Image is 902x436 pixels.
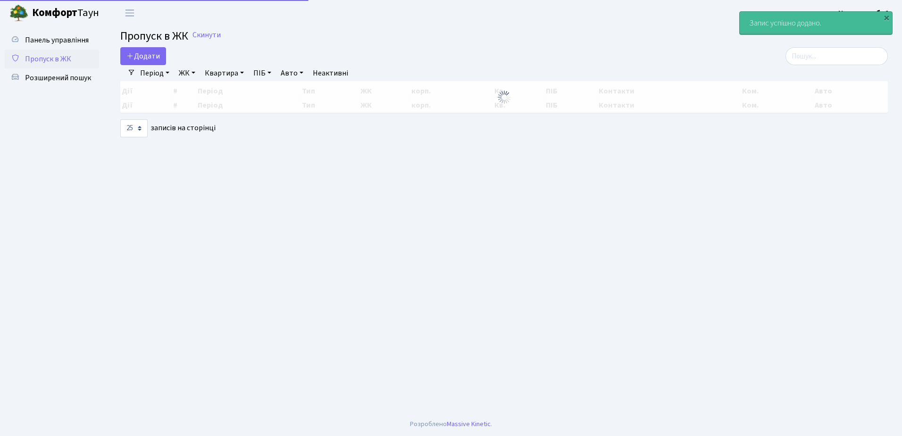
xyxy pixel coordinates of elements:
[120,28,188,44] span: Пропуск в ЖК
[120,119,148,137] select: записів на сторінці
[309,65,352,81] a: Неактивні
[25,35,89,45] span: Панель управління
[838,8,891,19] a: Консьєрж б. 4.
[32,5,99,21] span: Таун
[120,119,216,137] label: записів на сторінці
[136,65,173,81] a: Період
[32,5,77,20] b: Комфорт
[785,47,888,65] input: Пошук...
[838,8,891,18] b: Консьєрж б. 4.
[118,5,142,21] button: Переключити навігацію
[126,51,160,61] span: Додати
[740,12,892,34] div: Запис успішно додано.
[5,68,99,87] a: Розширений пошук
[882,13,891,22] div: ×
[250,65,275,81] a: ПІБ
[201,65,248,81] a: Квартира
[9,4,28,23] img: logo.png
[5,31,99,50] a: Панель управління
[25,73,91,83] span: Розширений пошук
[192,31,221,40] a: Скинути
[497,90,512,105] img: Обробка...
[447,419,491,429] a: Massive Kinetic
[5,50,99,68] a: Пропуск в ЖК
[120,47,166,65] a: Додати
[277,65,307,81] a: Авто
[175,65,199,81] a: ЖК
[25,54,71,64] span: Пропуск в ЖК
[410,419,492,429] div: Розроблено .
